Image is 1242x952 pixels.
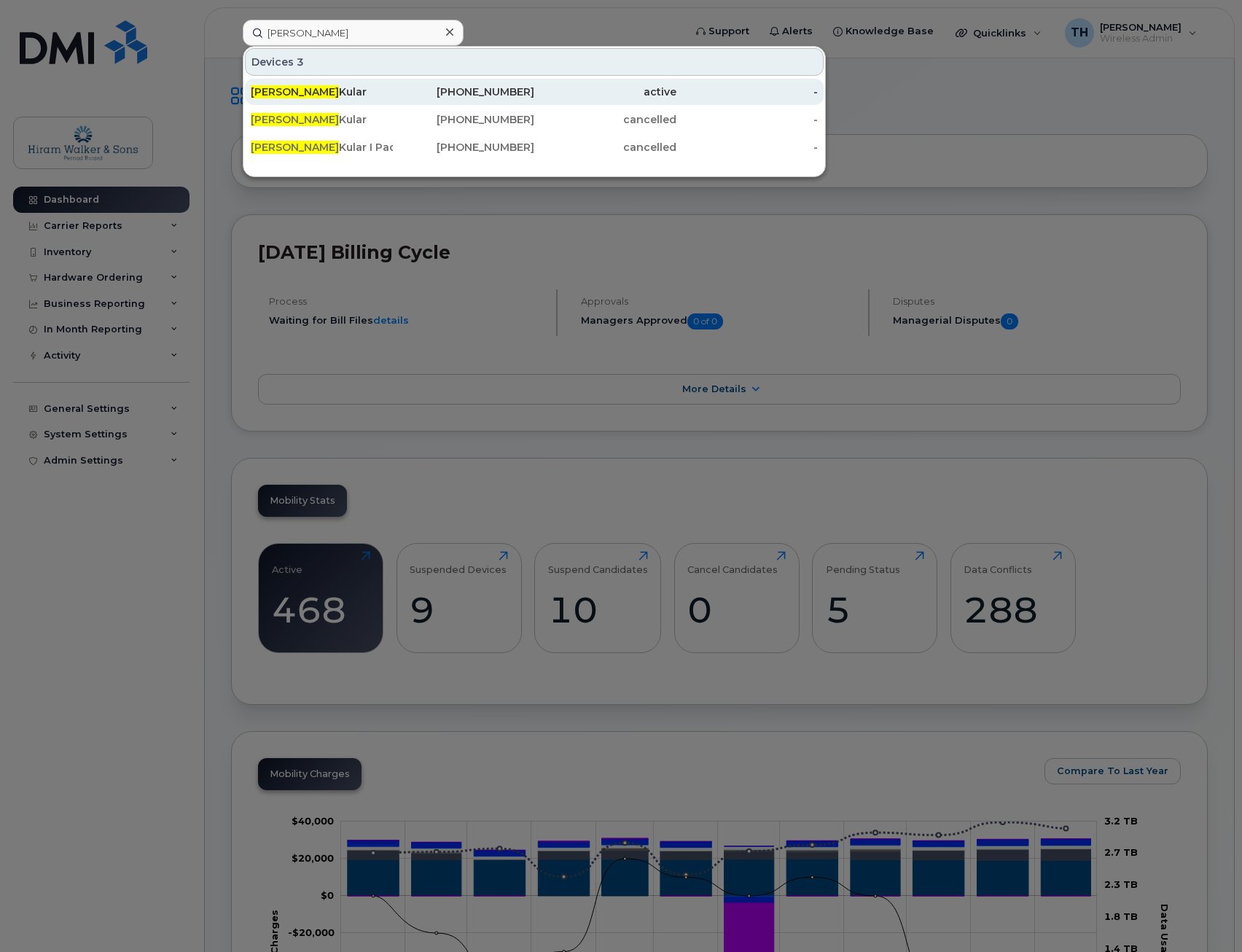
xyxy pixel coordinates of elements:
[297,55,304,69] span: 3
[393,140,535,155] div: [PHONE_NUMBER]
[251,85,393,99] div: Kular
[534,112,676,127] div: cancelled
[676,85,819,99] div: -
[245,48,824,76] div: Devices
[251,140,393,155] div: Kular I Pad
[251,141,339,154] span: [PERSON_NAME]
[245,79,824,105] a: [PERSON_NAME]Kular[PHONE_NUMBER]active-
[251,113,339,126] span: [PERSON_NAME]
[251,85,339,98] span: [PERSON_NAME]
[245,134,824,160] a: [PERSON_NAME]Kular I Pad[PHONE_NUMBER]cancelled-
[251,112,393,127] div: Kular
[245,106,824,133] a: [PERSON_NAME]Kular[PHONE_NUMBER]cancelled-
[676,140,819,155] div: -
[676,112,819,127] div: -
[393,112,535,127] div: [PHONE_NUMBER]
[534,85,676,99] div: active
[393,85,535,99] div: [PHONE_NUMBER]
[534,140,676,155] div: cancelled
